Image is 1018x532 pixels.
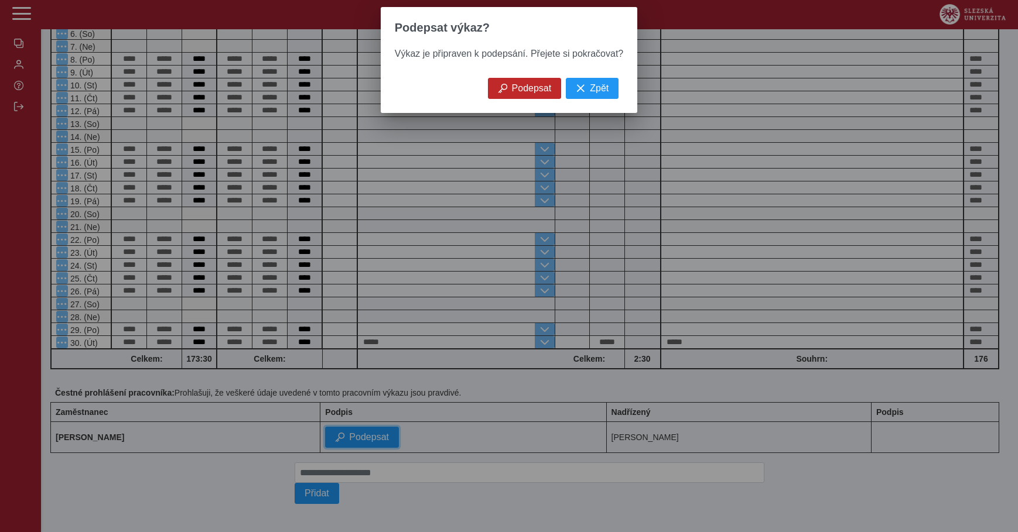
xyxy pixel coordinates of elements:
span: Zpět [590,83,609,94]
span: Výkaz je připraven k podepsání. Přejete si pokračovat? [395,49,623,59]
span: Podepsat výkaz? [395,21,490,35]
span: Podepsat [512,83,552,94]
button: Zpět [566,78,619,99]
button: Podepsat [488,78,562,99]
